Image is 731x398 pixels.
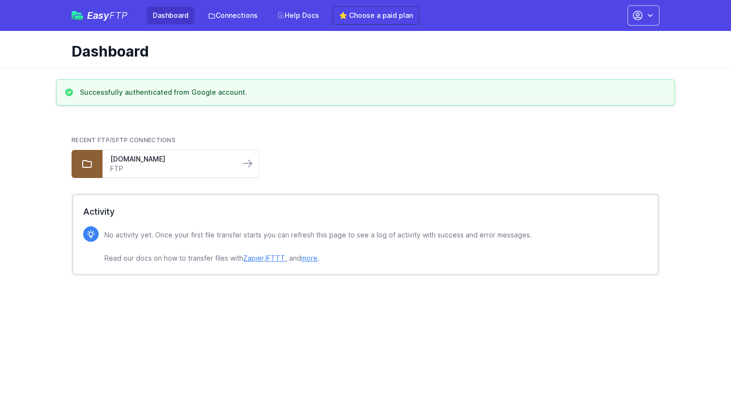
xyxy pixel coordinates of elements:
[72,11,128,20] a: EasyFTP
[109,10,128,21] span: FTP
[301,254,318,262] a: more
[333,6,419,25] a: ⭐ Choose a paid plan
[110,164,232,174] a: FTP
[243,254,263,262] a: Zapier
[87,11,128,20] span: Easy
[72,136,659,144] h2: Recent FTP/SFTP Connections
[104,229,532,264] p: No activity yet. Once your first file transfer starts you can refresh this page to see a log of a...
[110,154,232,164] a: [DOMAIN_NAME]
[265,254,285,262] a: IFTTT
[202,7,263,24] a: Connections
[83,205,648,219] h2: Activity
[271,7,325,24] a: Help Docs
[80,88,247,97] h3: Successfully authenticated from Google account.
[147,7,194,24] a: Dashboard
[72,43,652,60] h1: Dashboard
[72,11,83,20] img: easyftp_logo.png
